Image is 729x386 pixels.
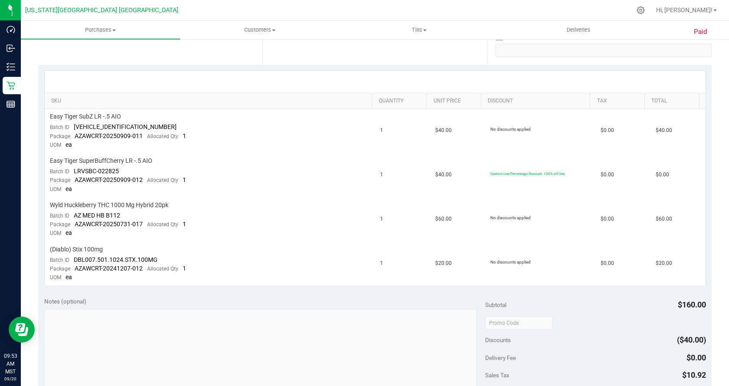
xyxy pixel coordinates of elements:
[147,266,178,272] span: Allocated Qty
[50,221,70,228] span: Package
[485,332,511,348] span: Discounts
[66,185,72,192] span: ea
[9,317,35,343] iframe: Resource center
[635,6,646,14] div: Manage settings
[74,212,120,219] span: AZ MED HB B112
[380,126,383,135] span: 1
[74,123,177,130] span: [VEHICLE_IDENTIFICATION_NUMBER]
[75,265,143,272] span: AZAWCRT-20241207-012
[694,27,707,37] span: Paid
[50,186,61,192] span: UOM
[147,221,178,228] span: Allocated Qty
[380,171,383,179] span: 1
[380,215,383,223] span: 1
[490,260,531,264] span: No discounts applied
[433,98,478,105] a: Unit Price
[183,132,186,139] span: 1
[21,26,180,34] span: Purchases
[601,126,614,135] span: $0.00
[651,98,696,105] a: Total
[50,274,61,280] span: UOM
[340,26,498,34] span: Tills
[488,98,587,105] a: Discount
[183,176,186,183] span: 1
[682,370,706,379] span: $10.92
[183,265,186,272] span: 1
[50,142,61,148] span: UOM
[656,126,672,135] span: $40.00
[74,256,158,263] span: DBL007.501.1024.STX.100MG
[601,259,614,267] span: $0.00
[485,317,552,330] input: Promo Code
[485,372,509,379] span: Sales Tax
[7,25,15,34] inline-svg: Dashboard
[147,177,178,183] span: Allocated Qty
[50,257,69,263] span: Batch ID
[339,21,499,39] a: Tills
[74,168,119,175] span: LRVSBC-022825
[499,21,658,39] a: Deliveries
[50,201,168,209] span: Wyld Huckleberry THC 1000 Mg Hybrid 20pk
[50,157,152,165] span: Easy Tiger SuperBuffCherry LR -.5 AIO
[50,230,61,236] span: UOM
[490,215,531,220] span: No discounts applied
[50,133,70,139] span: Package
[4,376,17,382] p: 09/20
[656,171,669,179] span: $0.00
[183,221,186,228] span: 1
[435,215,452,223] span: $60.00
[51,98,368,105] a: SKU
[50,168,69,175] span: Batch ID
[50,112,121,121] span: Easy Tiger SubZ LR -.5 AIO
[435,259,452,267] span: $20.00
[147,133,178,139] span: Allocated Qty
[75,176,143,183] span: AZAWCRT-20250909-012
[7,63,15,71] inline-svg: Inventory
[677,335,706,344] span: ($40.00)
[7,100,15,109] inline-svg: Reports
[50,245,103,254] span: (Diablo) Stix 100mg
[435,171,452,179] span: $40.00
[7,81,15,90] inline-svg: Retail
[66,229,72,236] span: ea
[678,300,706,309] span: $160.00
[490,127,531,132] span: No discounts applied
[656,215,672,223] span: $60.00
[66,274,72,280] span: ea
[66,141,72,148] span: ea
[601,215,614,223] span: $0.00
[485,301,506,308] span: Subtotal
[75,132,143,139] span: AZAWCRT-20250909-011
[7,44,15,53] inline-svg: Inbound
[597,98,641,105] a: Tax
[490,172,565,176] span: Custom Line Percentage Discount: 100% off line
[50,177,70,183] span: Package
[601,171,614,179] span: $0.00
[50,213,69,219] span: Batch ID
[686,353,706,362] span: $0.00
[656,7,713,13] span: Hi, [PERSON_NAME]!
[50,124,69,130] span: Batch ID
[50,266,70,272] span: Package
[435,126,452,135] span: $40.00
[656,259,672,267] span: $20.00
[485,354,516,361] span: Delivery Fee
[379,98,423,105] a: Quantity
[4,352,17,376] p: 09:53 AM MST
[181,26,339,34] span: Customers
[380,259,383,267] span: 1
[180,21,339,39] a: Customers
[21,21,180,39] a: Purchases
[75,221,143,228] span: AZAWCRT-20250731-017
[44,298,86,305] span: Notes (optional)
[25,7,178,14] span: [US_STATE][GEOGRAPHIC_DATA] [GEOGRAPHIC_DATA]
[555,26,602,34] span: Deliveries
